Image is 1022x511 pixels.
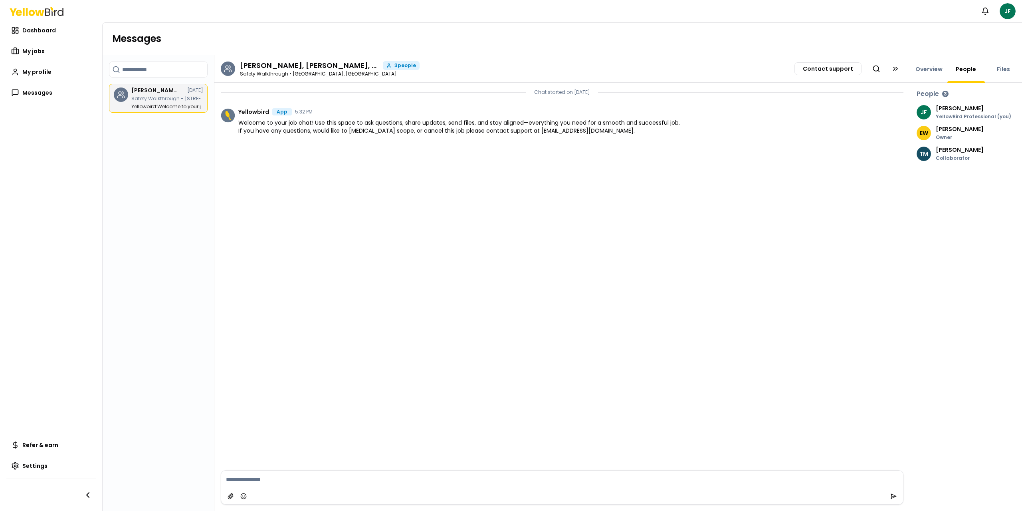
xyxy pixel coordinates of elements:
[6,437,96,453] a: Refer & earn
[187,88,203,93] time: [DATE]
[917,105,931,119] span: JF
[917,89,939,99] h3: People
[131,96,203,101] p: Safety Walkthrough - 3000 kellway Drive, STE 130 , Carrolton, TX 75006
[911,65,947,73] a: Overview
[936,105,1011,111] p: [PERSON_NAME]
[272,108,292,115] div: App
[131,87,179,93] h3: Johney Freyling, Eric Walters, Terrence Minter
[238,109,269,115] span: Yellowbird
[240,72,420,76] p: Safety Walkthrough • [GEOGRAPHIC_DATA], [GEOGRAPHIC_DATA]
[394,63,416,68] span: 3 people
[6,43,96,59] a: My jobs
[936,156,984,161] p: Collaborator
[936,147,984,153] p: [PERSON_NAME]
[109,84,208,113] a: [PERSON_NAME], [PERSON_NAME], [PERSON_NAME][DATE]Safety Walkthrough - [STREET_ADDRESS]Yellowbird:...
[112,32,1012,45] h1: Messages
[936,126,984,132] p: [PERSON_NAME]
[992,65,1015,73] a: Files
[951,65,981,73] a: People
[936,114,1011,119] p: YellowBird Professional (you)
[22,47,45,55] span: My jobs
[794,62,862,75] button: Contact support
[917,147,931,161] span: TM
[936,135,984,140] p: Owner
[1000,3,1016,19] span: JF
[534,89,590,95] p: Chat started on [DATE]
[22,26,56,34] span: Dashboard
[238,119,683,135] span: Welcome to your job chat! Use this space to ask questions, share updates, send files, and stay al...
[214,83,910,470] div: Chat messages
[22,462,48,470] span: Settings
[6,85,96,101] a: Messages
[295,109,313,114] time: 5:32 PM
[131,104,203,109] p: Welcome to your job chat! Use this space to ask questions, share updates, send files, and stay al...
[6,22,96,38] a: Dashboard
[917,126,931,140] span: EW
[22,68,51,76] span: My profile
[22,441,58,449] span: Refer & earn
[6,458,96,474] a: Settings
[6,64,96,80] a: My profile
[240,62,380,69] h3: Johney Freyling, Eric Walters, Terrence Minter
[942,91,949,97] div: 3
[22,89,52,97] span: Messages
